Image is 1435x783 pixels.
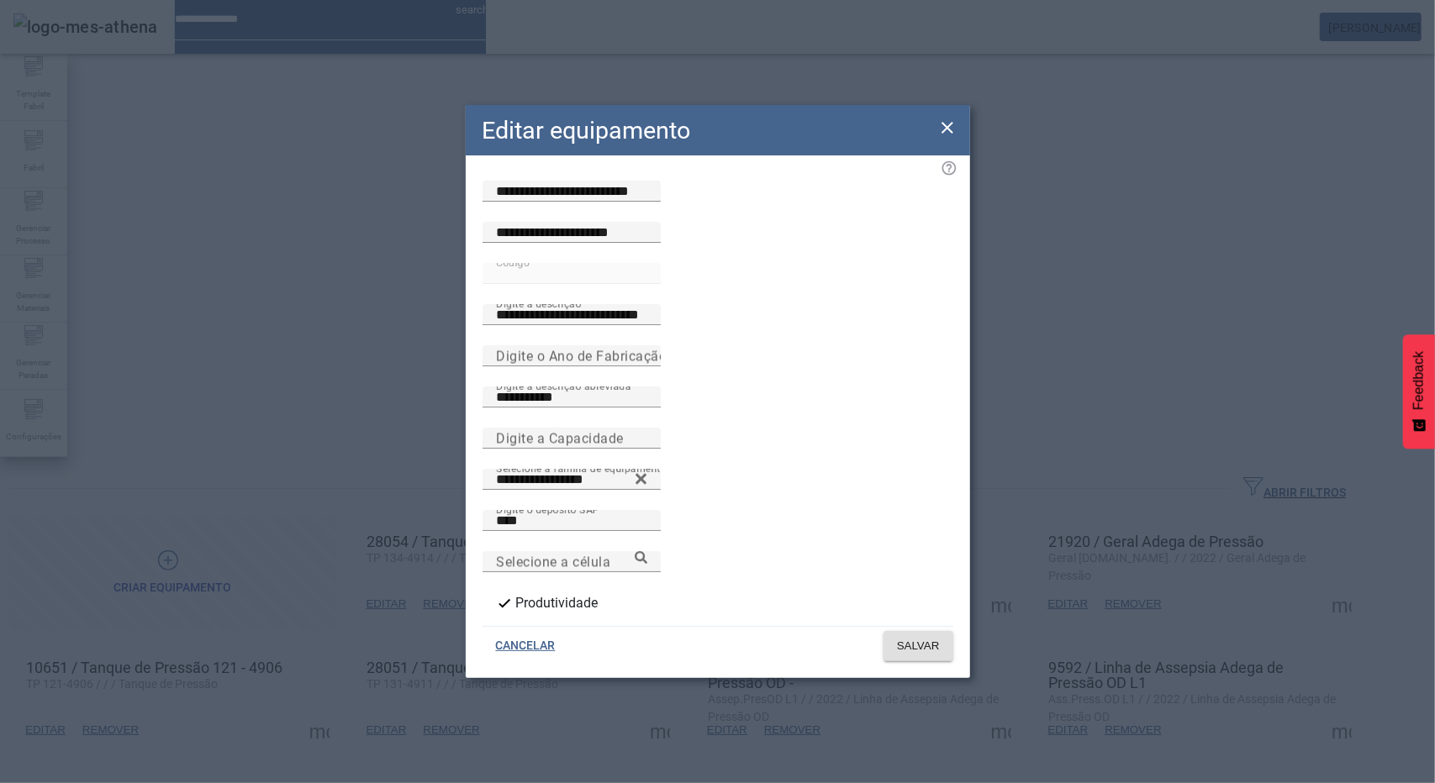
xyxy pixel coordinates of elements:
[496,380,631,391] mat-label: Digite a descrição abreviada
[496,470,647,490] input: Number
[496,554,610,570] mat-label: Selecione a célula
[496,462,667,474] mat-label: Selecione a família de equipamento
[496,552,647,572] input: Number
[1403,334,1435,449] button: Feedback - Mostrar pesquisa
[1411,351,1427,410] span: Feedback
[496,297,581,309] mat-label: Digite a descrição
[496,430,624,446] mat-label: Digite a Capacidade
[496,638,556,654] span: CANCELAR
[513,593,599,613] label: Produtividade
[897,638,940,654] span: SALVAR
[483,631,569,661] button: CANCELAR
[496,503,599,515] mat-label: Digite o depósito SAP
[496,256,530,268] mat-label: Código
[884,631,953,661] button: SALVAR
[496,348,667,364] mat-label: Digite o Ano de Fabricação
[483,113,691,149] h2: Editar equipamento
